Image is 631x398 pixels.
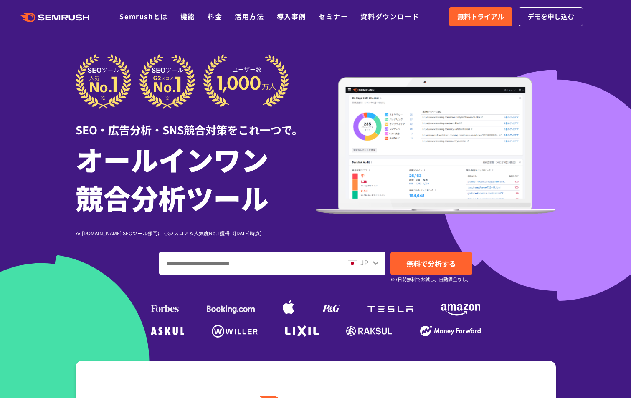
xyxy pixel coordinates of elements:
[519,7,583,26] a: デモを申し込む
[76,229,316,237] div: ※ [DOMAIN_NAME] SEOツール部門にてG2スコア＆人気度No.1獲得（[DATE]時点）
[277,11,306,21] a: 導入事例
[457,11,504,22] span: 無料トライアル
[360,257,368,267] span: JP
[390,275,471,283] small: ※7日間無料でお試し。自動課金なし。
[449,7,512,26] a: 無料トライアル
[527,11,574,22] span: デモを申し込む
[406,258,456,269] span: 無料で分析する
[319,11,348,21] a: セミナー
[360,11,419,21] a: 資料ダウンロード
[208,11,222,21] a: 料金
[76,140,316,217] h1: オールインワン 競合分析ツール
[119,11,167,21] a: Semrushとは
[76,109,316,138] div: SEO・広告分析・SNS競合対策をこれ一つで。
[390,252,472,275] a: 無料で分析する
[180,11,195,21] a: 機能
[160,252,340,275] input: ドメイン、キーワードまたはURLを入力してください
[235,11,264,21] a: 活用方法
